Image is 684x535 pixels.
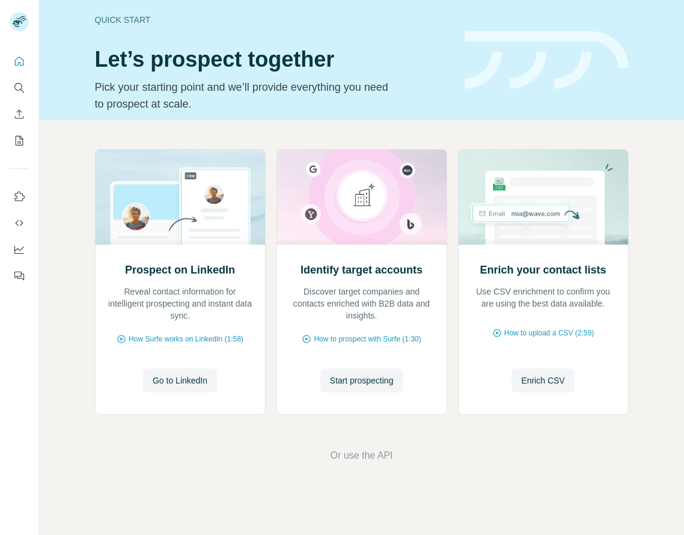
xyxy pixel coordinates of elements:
[458,150,629,245] img: Enrich your contact lists
[276,150,447,245] img: Identify target accounts
[10,50,29,72] button: Quick start
[471,286,616,310] p: Use CSV enrichment to confirm you are using the best data available.
[10,212,29,234] button: Use Surfe API
[480,261,606,278] h2: Enrich your contact lists
[330,448,392,463] button: Or use the API
[465,31,629,90] img: banner
[125,261,235,278] h2: Prospect on LinkedIn
[95,79,396,112] p: Pick your starting point and we’ll provide everything you need to prospect at scale.
[95,14,450,26] div: Quick start
[10,186,29,207] button: Use Surfe on LinkedIn
[504,328,594,338] span: How to upload a CSV (2:59)
[314,334,421,344] span: How to prospect with Surfe (1:30)
[289,286,435,322] p: Discover target companies and contacts enriched with B2B data and insights.
[320,368,403,393] button: Start prospecting
[95,47,450,72] h1: Let’s prospect together
[108,286,253,322] p: Reveal contact information for intelligent prospecting and instant data sync.
[10,130,29,151] button: My lists
[10,77,29,99] button: Search
[511,368,574,393] button: Enrich CSV
[521,374,564,387] span: Enrich CSV
[10,103,29,125] button: Enrich CSV
[10,265,29,287] button: Feedback
[95,150,266,245] img: Prospect on LinkedIn
[330,374,394,387] span: Start prospecting
[143,368,217,393] button: Go to LinkedIn
[129,334,243,344] span: How Surfe works on LinkedIn (1:58)
[10,239,29,260] button: Dashboard
[153,374,207,387] span: Go to LinkedIn
[301,261,423,278] h2: Identify target accounts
